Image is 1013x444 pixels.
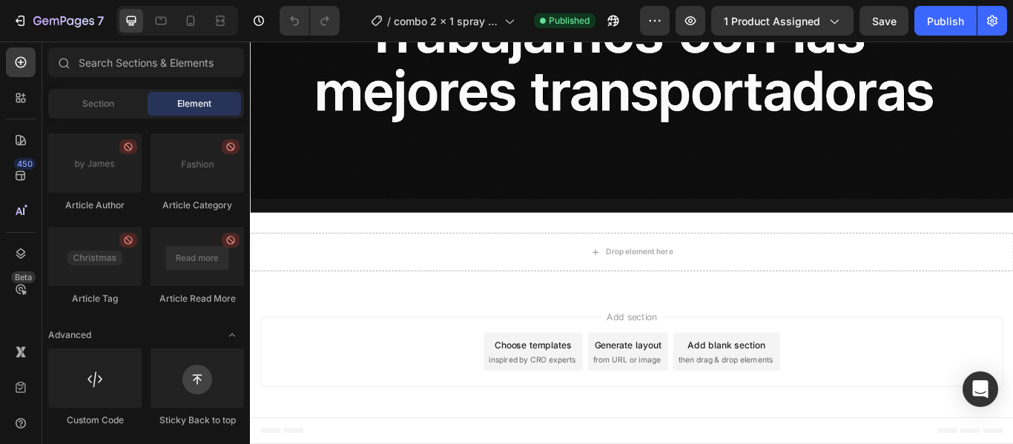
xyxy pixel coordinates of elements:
span: Toggle open [220,323,244,347]
p: 7 [97,12,104,30]
div: Article Read More [151,292,244,305]
div: Open Intercom Messenger [963,371,998,407]
div: Publish [927,13,964,29]
div: Add blank section [510,346,601,362]
span: then drag & drop elements [499,365,610,378]
span: Published [549,14,590,27]
div: Sticky Back to top [151,414,244,427]
span: 1 product assigned [724,13,820,29]
button: 1 product assigned [711,6,854,36]
span: inspired by CRO experts [278,365,380,378]
input: Search Sections & Elements [48,47,244,77]
span: from URL or image [400,365,479,378]
span: Save [872,15,897,27]
button: Publish [914,6,977,36]
button: 7 [6,6,110,36]
span: / [387,13,391,29]
div: Undo/Redo [280,6,340,36]
div: Article Tag [48,292,142,305]
span: combo 2 x 1 spray [MEDICAL_DATA] [394,13,498,29]
div: Drop element here [415,239,493,251]
span: Advanced [48,328,91,342]
div: Generate layout [402,346,480,362]
span: Add section [410,313,481,328]
div: Beta [11,271,36,283]
div: Article Author [48,199,142,212]
span: Section [82,97,114,110]
div: Custom Code [48,414,142,427]
span: Element [177,97,211,110]
button: Save [859,6,908,36]
iframe: Design area [250,42,1013,444]
div: Article Category [151,199,244,212]
div: 450 [14,158,36,170]
div: Choose templates [286,346,375,362]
